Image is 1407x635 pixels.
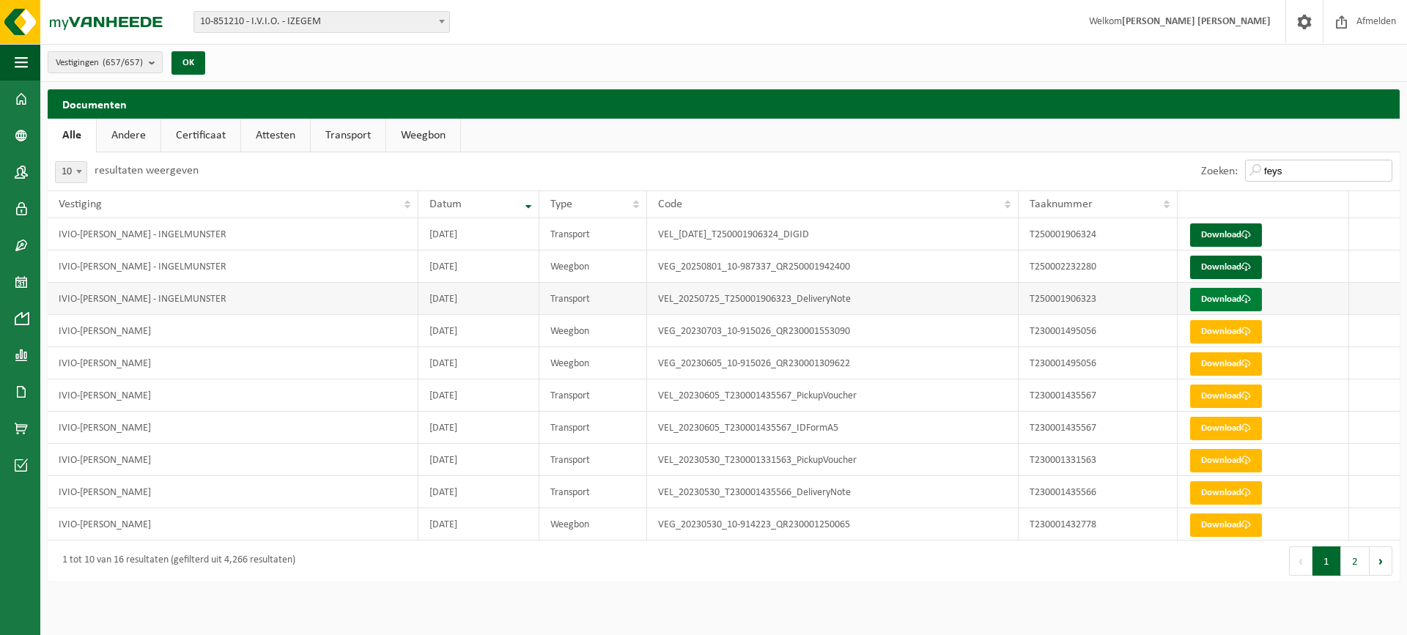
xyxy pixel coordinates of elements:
td: Weegbon [539,315,647,347]
td: [DATE] [418,218,539,250]
td: Weegbon [539,347,647,379]
td: Transport [539,412,647,444]
td: VEL_20230605_T230001435567_PickupVoucher [647,379,1019,412]
td: T230001495056 [1019,347,1178,379]
td: Weegbon [539,508,647,541]
td: IVIO-[PERSON_NAME] [48,476,418,508]
span: 10-851210 - I.V.I.O. - IZEGEM [193,11,450,33]
td: [DATE] [418,412,539,444]
a: Download [1190,449,1262,472]
td: T250001906323 [1019,283,1178,315]
span: Taaknummer [1030,198,1093,210]
td: VEL_20230530_T230001331563_PickupVoucher [647,444,1019,476]
td: T230001435566 [1019,476,1178,508]
td: T230001432778 [1019,508,1178,541]
td: [DATE] [418,283,539,315]
a: Download [1190,385,1262,408]
strong: [PERSON_NAME] [PERSON_NAME] [1122,16,1271,27]
td: IVIO-[PERSON_NAME] - INGELMUNSTER [48,218,418,250]
div: 1 tot 10 van 16 resultaten (gefilterd uit 4,266 resultaten) [55,548,295,574]
td: IVIO-[PERSON_NAME] [48,379,418,412]
td: T230001495056 [1019,315,1178,347]
span: 10 [55,161,87,183]
a: Download [1190,352,1262,376]
span: Vestiging [59,198,102,210]
td: IVIO-[PERSON_NAME] - INGELMUNSTER [48,283,418,315]
a: Transport [311,119,385,152]
td: Transport [539,283,647,315]
span: 10-851210 - I.V.I.O. - IZEGEM [194,12,449,32]
td: [DATE] [418,379,539,412]
td: [DATE] [418,444,539,476]
td: Transport [539,218,647,250]
td: VEG_20230703_10-915026_QR230001553090 [647,315,1019,347]
a: Certificaat [161,119,240,152]
button: Next [1370,546,1392,576]
a: Download [1190,288,1262,311]
td: VEL_[DATE]_T250001906324_DIGID [647,218,1019,250]
a: Download [1190,223,1262,247]
count: (657/657) [103,58,143,67]
a: Download [1190,481,1262,505]
td: [DATE] [418,315,539,347]
td: IVIO-[PERSON_NAME] [48,412,418,444]
td: T230001435567 [1019,412,1178,444]
a: Download [1190,513,1262,537]
td: Transport [539,379,647,412]
a: Download [1190,320,1262,344]
td: IVIO-[PERSON_NAME] [48,444,418,476]
button: 2 [1341,546,1370,576]
td: VEG_20230530_10-914223_QR230001250065 [647,508,1019,541]
span: Type [550,198,572,210]
td: T230001331563 [1019,444,1178,476]
td: [DATE] [418,508,539,541]
td: VEL_20230530_T230001435566_DeliveryNote [647,476,1019,508]
span: Vestigingen [56,52,143,74]
td: IVIO-[PERSON_NAME] [48,508,418,541]
span: Datum [429,198,462,210]
label: Zoeken: [1201,166,1238,177]
td: [DATE] [418,476,539,508]
td: Transport [539,444,647,476]
td: [DATE] [418,347,539,379]
span: 10 [56,162,86,182]
td: VEL_20250725_T250001906323_DeliveryNote [647,283,1019,315]
td: T250002232280 [1019,250,1178,283]
span: Code [658,198,682,210]
button: Previous [1289,546,1312,576]
td: [DATE] [418,250,539,283]
a: Weegbon [386,119,460,152]
td: VEL_20230605_T230001435567_IDFormA5 [647,412,1019,444]
a: Andere [97,119,160,152]
a: Alle [48,119,96,152]
td: IVIO-[PERSON_NAME] - INGELMUNSTER [48,250,418,283]
td: VEG_20250801_10-987337_QR250001942400 [647,250,1019,283]
label: resultaten weergeven [95,165,199,177]
button: Vestigingen(657/657) [48,51,163,73]
td: IVIO-[PERSON_NAME] [48,315,418,347]
a: Attesten [241,119,310,152]
td: VEG_20230605_10-915026_QR230001309622 [647,347,1019,379]
td: Transport [539,476,647,508]
button: 1 [1312,546,1341,576]
td: T230001435567 [1019,379,1178,412]
td: T250001906324 [1019,218,1178,250]
a: Download [1190,256,1262,279]
td: Weegbon [539,250,647,283]
td: IVIO-[PERSON_NAME] [48,347,418,379]
button: OK [171,51,205,75]
h2: Documenten [48,89,1400,118]
a: Download [1190,417,1262,440]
